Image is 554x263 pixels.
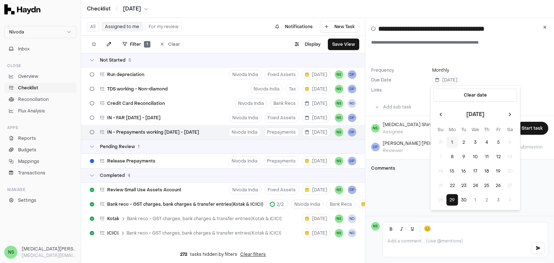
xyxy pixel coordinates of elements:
[447,151,458,162] button: Monday, September 8th, 2025
[270,99,299,108] button: Bank Recs
[348,229,356,237] span: ND
[348,214,356,223] button: ND
[229,70,261,79] button: Nivoda India
[302,156,330,166] button: [DATE]
[481,151,493,162] button: Thursday, September 11th, 2025
[335,214,343,223] span: NS
[335,186,343,194] button: NS
[302,128,330,137] button: [DATE]
[4,133,76,143] a: Reports
[264,156,299,166] button: Prepayments
[470,126,481,134] th: Wednesday
[123,5,141,13] span: [DATE]
[145,22,182,31] button: For my review
[470,151,481,162] button: Wednesday, September 10th, 2025
[470,137,481,148] button: Wednesday, September 3rd, 2025
[305,230,327,236] span: [DATE]
[4,184,76,195] div: Manage
[107,201,263,207] span: Bank reco - GST charges, bank charges & transfer entries(Kotak & ICICI)
[481,126,493,134] th: Thursday
[100,144,135,150] span: Pending Review
[114,5,119,12] span: /
[447,194,458,206] button: Monday, September 29th, 2025, selected
[264,113,299,122] button: Fixed Assets
[4,122,76,133] div: Apps
[229,113,261,122] button: Nivoda India
[305,216,327,222] span: [DATE]
[458,165,470,177] button: Tuesday, September 16th, 2025
[408,224,418,234] button: Underline (Ctrl+U)
[4,83,76,93] a: Checklist
[383,148,460,153] div: Reviewer
[107,101,165,106] span: Credit Card Reconciliation
[277,201,283,207] span: 2 / 2
[335,113,343,122] button: NS
[81,246,365,263] div: tasks hidden by filters
[305,158,327,164] span: [DATE]
[435,109,447,120] button: Go to the Previous Month
[302,99,330,108] button: [DATE]
[4,195,76,205] a: Settings
[424,224,431,233] span: 😊
[22,252,76,259] p: [MEDICAL_DATA][EMAIL_ADDRESS][DOMAIN_NAME]
[250,84,283,94] button: Nivoda India
[383,122,436,128] div: [MEDICAL_DATA] Shinde
[4,60,76,71] div: Close
[100,57,126,63] span: Not Started
[504,126,516,134] th: Saturday
[335,128,343,137] button: NS
[107,129,199,135] span: IN - Prepayments working [DATE] - [DATE]
[348,186,356,194] button: DP
[335,99,343,108] span: NS
[228,128,261,137] button: Nivoda India
[305,187,327,193] span: [DATE]
[493,165,504,177] button: Friday, September 19th, 2025
[4,246,17,259] span: NS
[432,76,461,84] button: [DATE]
[335,229,343,237] button: NS
[371,222,380,231] span: NS
[144,41,150,48] span: 1
[240,251,266,257] button: Clear filters
[128,173,130,178] span: 4
[447,180,458,191] button: Monday, September 22nd, 2025
[291,200,324,209] button: Nivoda India
[18,170,45,176] span: Transactions
[335,157,343,165] button: NS
[18,96,49,103] span: Reconciliation
[458,180,470,191] button: Tuesday, September 23rd, 2025
[493,126,504,134] th: Friday
[18,197,36,204] span: Settings
[264,128,299,137] button: Prepayments
[493,151,504,162] button: Friday, September 12th, 2025
[107,72,144,77] span: Run depreciation
[335,85,343,93] span: NS
[302,214,330,223] button: [DATE]
[305,101,327,106] span: [DATE]
[348,70,356,79] button: DP
[118,39,155,50] button: Filter1
[229,185,261,195] button: Nivoda India
[493,180,504,191] button: Friday, September 26th, 2025
[4,4,40,14] img: Haydn Logo
[107,187,181,193] span: Review Small Use Assets Account
[4,44,76,54] button: Inbox
[435,77,457,83] span: [DATE]
[264,185,299,195] button: Fixed Assets
[348,128,356,137] button: DP
[470,194,481,206] button: Wednesday, October 1st, 2025
[4,168,76,178] a: Transactions
[481,137,493,148] button: Thursday, September 4th, 2025
[128,57,131,63] span: 5
[470,165,481,177] button: Wednesday, September 17th, 2025
[493,137,504,148] button: Friday, September 5th, 2025
[348,85,356,93] button: DP
[4,71,76,81] a: Overview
